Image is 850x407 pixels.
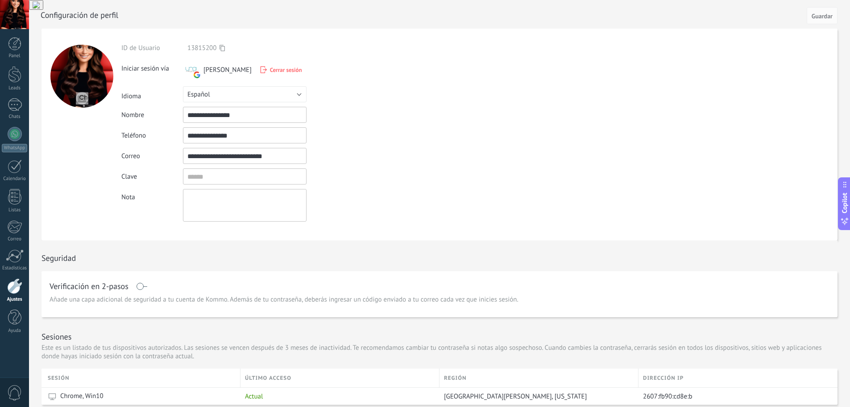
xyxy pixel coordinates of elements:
[2,114,28,120] div: Chats
[270,66,302,74] span: Cerrar sesión
[2,207,28,213] div: Listas
[2,236,28,242] div: Correo
[41,331,71,342] h1: Sesiones
[187,90,210,99] span: Español
[41,344,838,361] p: Este es un listado de tus dispositivos autorizados. Las sesiones se vencen después de 3 meses de ...
[812,13,833,19] span: Guardar
[444,392,587,401] span: [GEOGRAPHIC_DATA][PERSON_NAME], [US_STATE]
[245,392,263,401] span: Actual
[121,44,183,52] div: ID de Usuario
[187,44,216,52] span: 13815200
[2,265,28,271] div: Estadísticas
[2,144,27,152] div: WhatsApp
[639,369,838,387] div: Dirección IP
[643,392,692,401] span: 2607:fb90:cd8e:b
[440,388,634,405] div: San Juan, Puerto Rico
[203,66,252,74] span: [PERSON_NAME]
[807,7,838,24] button: Guardar
[121,152,183,160] div: Correo
[121,61,183,73] div: Iniciar sesión vía
[50,295,518,304] span: Añade una capa adicional de seguridad a tu cuenta de Kommo. Además de tu contraseña, deberás ingr...
[121,88,183,101] div: Idioma
[121,111,183,119] div: Nombre
[183,86,307,102] button: Español
[240,369,439,387] div: último acceso
[41,253,76,263] h1: Seguridad
[121,172,183,181] div: Clave
[121,189,183,201] div: Nota
[2,328,28,334] div: Ayuda
[60,392,104,401] span: Chrome, Win10
[639,388,831,405] div: 2607:fb90:cd8e:b
[121,131,183,140] div: Teléfono
[840,193,849,213] span: Copilot
[2,85,28,91] div: Leads
[50,283,129,290] h1: Verificación en 2-pasos
[2,297,28,302] div: Ajustes
[440,369,638,387] div: Región
[2,53,28,59] div: Panel
[48,369,240,387] div: Sesión
[2,176,28,182] div: Calendario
